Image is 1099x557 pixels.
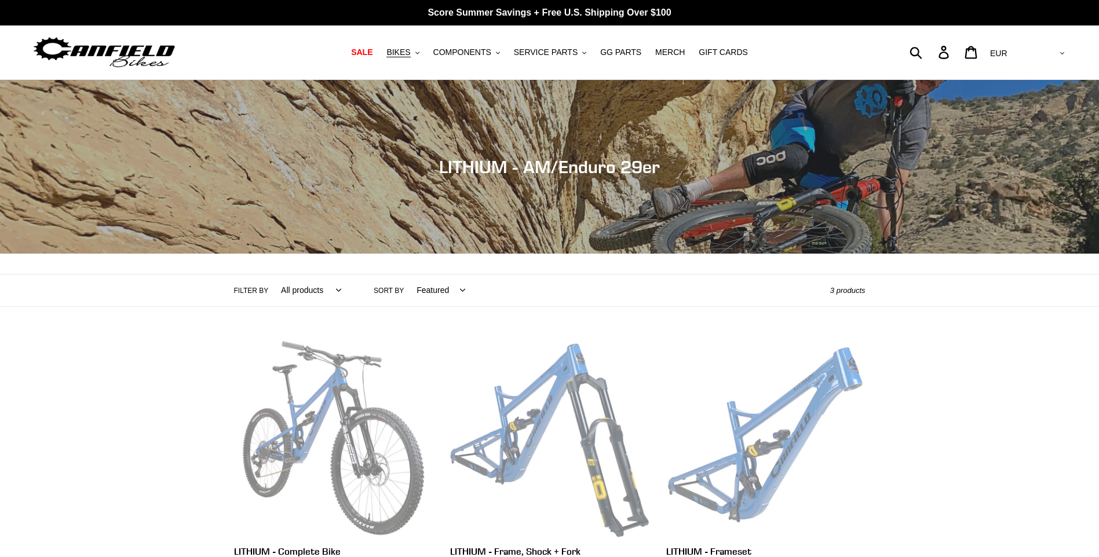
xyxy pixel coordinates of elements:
span: COMPONENTS [433,47,491,57]
input: Search [916,39,945,65]
a: GIFT CARDS [693,45,754,60]
span: GG PARTS [600,47,641,57]
span: BIKES [386,47,410,57]
span: LITHIUM - AM/Enduro 29er [439,156,660,177]
button: BIKES [381,45,425,60]
a: GG PARTS [594,45,647,60]
button: SERVICE PARTS [508,45,592,60]
label: Sort by [374,285,404,296]
span: SERVICE PARTS [514,47,578,57]
span: 3 products [830,286,866,295]
a: MERCH [649,45,691,60]
button: COMPONENTS [428,45,506,60]
img: Canfield Bikes [32,34,177,71]
span: MERCH [655,47,685,57]
span: SALE [351,47,373,57]
span: GIFT CARDS [699,47,748,57]
label: Filter by [234,285,269,296]
a: SALE [345,45,378,60]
